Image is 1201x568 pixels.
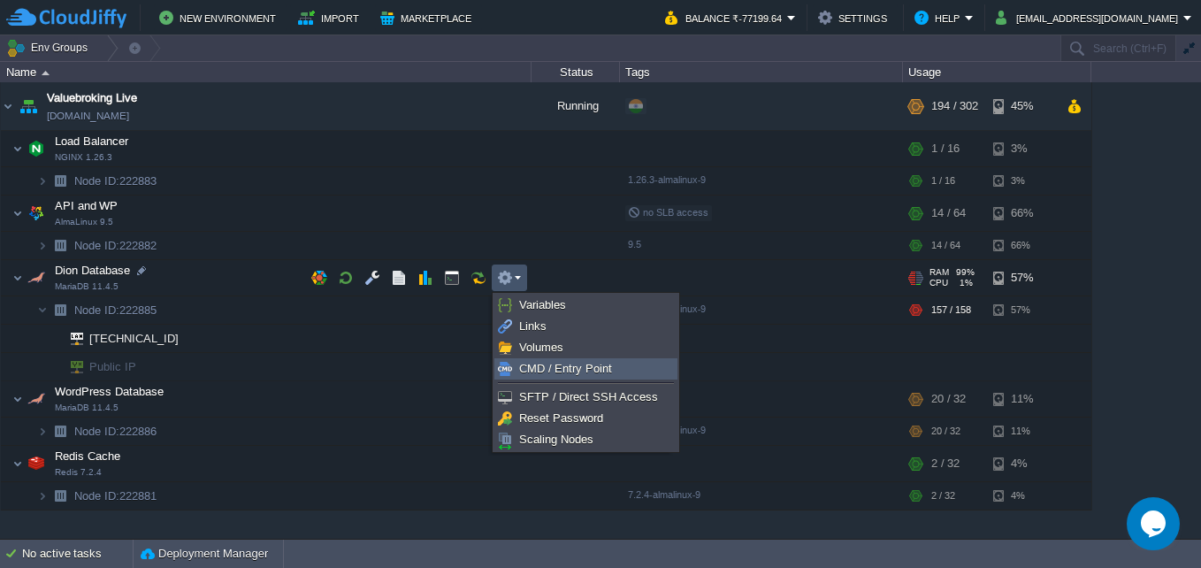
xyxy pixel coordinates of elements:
div: 20 / 32 [931,381,966,417]
a: Node ID:222881 [73,488,159,503]
a: Volumes [495,338,677,357]
div: 1 / 16 [931,167,955,195]
img: AMDAwAAAACH5BAEAAAAALAAAAAABAAEAAAICRAEAOw== [24,260,49,296]
a: Node ID:222883 [73,173,159,188]
img: AMDAwAAAACH5BAEAAAAALAAAAAABAAEAAAICRAEAOw== [24,131,49,166]
span: 99% [956,267,975,278]
img: AMDAwAAAACH5BAEAAAAALAAAAAABAAEAAAICRAEAOw== [48,325,58,352]
div: 3% [993,167,1051,195]
img: AMDAwAAAACH5BAEAAAAALAAAAAABAAEAAAICRAEAOw== [42,71,50,75]
div: 14 / 64 [931,232,960,259]
div: 66% [993,196,1051,231]
a: Redis CacheRedis 7.2.4 [53,449,123,463]
img: AMDAwAAAACH5BAEAAAAALAAAAAABAAEAAAICRAEAOw== [48,296,73,324]
span: 9.5 [628,239,641,249]
a: Public IP [88,360,139,373]
div: Usage [904,62,1090,82]
a: CMD / Entry Point [495,359,677,379]
span: MariaDB 11.4.5 [55,281,119,292]
span: Node ID: [74,425,119,438]
img: AMDAwAAAACH5BAEAAAAALAAAAAABAAEAAAICRAEAOw== [37,418,48,445]
div: Status [532,62,619,82]
div: No active tasks [22,540,133,568]
span: 222883 [73,173,159,188]
span: Dion Database [53,263,133,278]
a: Links [495,317,677,336]
span: Redis Cache [53,449,123,464]
div: 4% [993,446,1051,481]
span: Node ID: [74,489,119,503]
a: SFTP / Direct SSH Access [495,388,677,407]
button: Deployment Manager [141,545,268,563]
button: Settings [818,7,892,28]
img: AMDAwAAAACH5BAEAAAAALAAAAAABAAEAAAICRAEAOw== [37,167,48,195]
span: Node ID: [74,174,119,188]
img: AMDAwAAAACH5BAEAAAAALAAAAAABAAEAAAICRAEAOw== [24,196,49,231]
span: Scaling Nodes [519,433,593,446]
img: AMDAwAAAACH5BAEAAAAALAAAAAABAAEAAAICRAEAOw== [48,418,73,445]
div: 57% [993,260,1051,296]
span: RAM [929,267,949,278]
iframe: chat widget [1127,497,1183,550]
div: 57% [993,296,1051,324]
div: 14 / 64 [931,196,966,231]
button: [EMAIL_ADDRESS][DOMAIN_NAME] [996,7,1183,28]
button: Import [298,7,364,28]
a: Node ID:222886 [73,424,159,439]
img: AMDAwAAAACH5BAEAAAAALAAAAAABAAEAAAICRAEAOw== [58,325,83,352]
span: Public IP [88,353,139,380]
span: 222886 [73,424,159,439]
img: AMDAwAAAACH5BAEAAAAALAAAAAABAAEAAAICRAEAOw== [12,260,23,296]
a: Load BalancerNGINX 1.26.3 [53,134,131,148]
span: no SLB access [628,207,708,218]
span: Volumes [519,341,563,354]
div: Tags [621,62,902,82]
span: Node ID: [74,239,119,252]
span: Links [519,319,547,333]
div: 3% [993,131,1051,166]
span: NGINX 1.26.3 [55,152,112,163]
span: 1% [955,278,973,288]
div: Name [2,62,531,82]
div: 66% [993,232,1051,259]
img: AMDAwAAAACH5BAEAAAAALAAAAAABAAEAAAICRAEAOw== [48,482,73,510]
span: CMD / Entry Point [519,362,612,375]
button: Balance ₹-77199.64 [665,7,787,28]
span: 1.26.3-almalinux-9 [628,174,706,185]
span: API and WP [53,198,120,213]
span: 222881 [73,488,159,503]
a: Node ID:222882 [73,238,159,253]
div: 2 / 32 [931,446,960,481]
span: Reset Password [519,411,603,425]
a: WordPress DatabaseMariaDB 11.4.5 [53,385,166,398]
img: AMDAwAAAACH5BAEAAAAALAAAAAABAAEAAAICRAEAOw== [24,446,49,481]
span: 7.2.4-almalinux-9 [628,489,700,500]
div: 45% [993,82,1051,130]
span: AlmaLinux 9.5 [55,217,113,227]
div: 194 / 302 [931,82,978,130]
span: Redis 7.2.4 [55,467,102,478]
span: WordPress Database [53,384,166,399]
button: Help [914,7,965,28]
span: Node ID: [74,303,119,317]
a: Dion DatabaseMariaDB 11.4.5 [53,264,133,277]
div: 11% [993,381,1051,417]
button: Marketplace [380,7,477,28]
a: Reset Password [495,409,677,428]
a: [TECHNICAL_ID] [88,332,181,345]
a: API and WPAlmaLinux 9.5 [53,199,120,212]
div: 20 / 32 [931,418,960,445]
button: Env Groups [6,35,94,60]
img: AMDAwAAAACH5BAEAAAAALAAAAAABAAEAAAICRAEAOw== [24,381,49,417]
a: [DOMAIN_NAME] [47,107,129,125]
button: New Environment [159,7,281,28]
div: 11% [993,418,1051,445]
a: Node ID:222885 [73,303,159,318]
a: Valuebroking Live [47,89,137,107]
div: 157 / 158 [931,296,971,324]
span: Variables [519,298,566,311]
span: 222885 [73,303,159,318]
img: AMDAwAAAACH5BAEAAAAALAAAAAABAAEAAAICRAEAOw== [37,482,48,510]
img: AMDAwAAAACH5BAEAAAAALAAAAAABAAEAAAICRAEAOw== [48,353,58,380]
span: MariaDB 11.4.5 [55,403,119,413]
